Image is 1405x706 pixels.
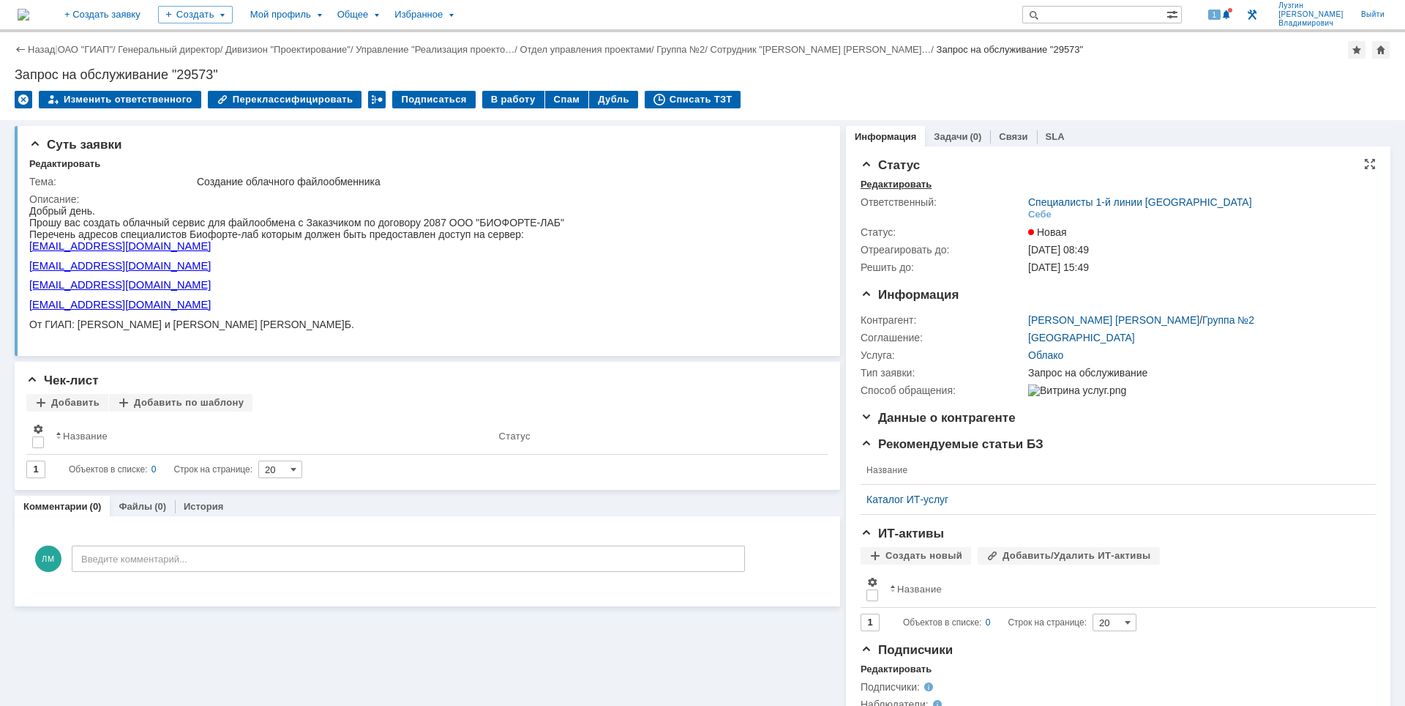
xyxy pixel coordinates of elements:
[29,176,194,187] div: Тема:
[861,314,1025,326] div: Контрагент:
[866,576,878,588] span: Настройки
[28,44,55,55] a: Назад
[50,417,492,455] th: Название
[32,423,44,435] span: Настройки
[63,431,108,442] div: Название
[520,44,656,55] div: /
[861,367,1025,379] div: Тип заявки:
[1028,314,1254,326] div: /
[1028,261,1089,273] span: [DATE] 15:49
[861,226,1025,238] div: Статус:
[861,261,1025,273] div: Решить до:
[1243,6,1261,23] a: Перейти в интерфейс администратора
[1364,158,1376,170] div: На всю страницу
[1028,244,1089,256] span: [DATE] 08:49
[1166,7,1181,21] span: Расширенный поиск
[903,614,1087,631] i: Строк на странице:
[118,44,225,55] div: /
[90,501,102,512] div: (0)
[861,664,932,675] div: Редактировать
[225,44,351,55] a: Дивизион "Проектирование"
[158,6,233,23] div: Создать
[29,193,820,205] div: Описание:
[656,44,710,55] div: /
[1028,196,1252,208] a: Специалисты 1-й линии [GEOGRAPHIC_DATA]
[1028,332,1135,343] a: [GEOGRAPHIC_DATA]
[861,437,1044,451] span: Рекомендуемые статьи БЗ
[118,44,220,55] a: Генеральный директор
[934,131,967,142] a: Задачи
[1028,314,1199,326] a: [PERSON_NAME] [PERSON_NAME]
[368,91,386,108] div: Работа с массовостью
[1046,131,1065,142] a: SLA
[1348,41,1365,59] div: Добавить в избранное
[1372,41,1390,59] div: Сделать домашней страницей
[970,131,981,142] div: (0)
[711,44,937,55] div: /
[69,461,252,478] i: Строк на странице:
[861,643,953,657] span: Подписчики
[69,464,147,475] span: Объектов в списке:
[15,67,1390,82] div: Запрос на обслуживание "29573"
[520,44,651,55] a: Отдел управления проектами
[356,44,514,55] a: Управление "Реализация проекто…
[35,546,61,572] span: ЛМ
[23,501,88,512] a: Комментарии
[58,44,119,55] div: /
[711,44,932,55] a: Сотрудник "[PERSON_NAME] [PERSON_NAME]…
[861,456,1364,485] th: Название
[986,614,991,631] div: 0
[884,571,1364,608] th: Название
[1028,384,1126,396] img: Витрина услуг.png
[656,44,705,55] a: Группа №2
[55,43,57,54] div: |
[861,332,1025,343] div: Соглашение:
[119,501,152,512] a: Файлы
[1028,367,1368,379] div: Запрос на обслуживание
[151,461,157,478] div: 0
[154,501,166,512] div: (0)
[897,584,942,595] div: Название
[356,44,520,55] div: /
[861,527,944,540] span: ИТ-активы
[861,158,920,172] span: Статус
[1028,226,1067,238] span: Новая
[1208,10,1221,20] span: 1
[18,9,29,21] img: logo
[1202,314,1254,326] a: Группа №2
[861,349,1025,361] div: Услуга:
[855,131,916,142] a: Информация
[861,196,1025,208] div: Ответственный:
[937,44,1084,55] div: Запрос на обслуживание "29573"
[1028,209,1052,220] div: Себе
[861,384,1025,396] div: Способ обращения:
[15,91,32,108] div: Удалить
[58,44,113,55] a: ОАО "ГИАП"
[861,288,959,302] span: Информация
[999,131,1027,142] a: Связи
[866,494,1358,505] a: Каталог ИТ-услуг
[29,138,121,152] span: Суть заявки
[861,681,1008,693] div: Подписчики:
[18,9,29,21] a: Перейти на домашнюю страницу
[903,617,981,628] span: Объектов в списке:
[197,176,817,187] div: Создание облачного файлообменника
[861,244,1025,256] div: Отреагировать до:
[492,417,817,455] th: Статус
[1278,1,1344,10] span: Лузгин
[184,501,223,512] a: История
[498,431,530,442] div: Статус
[1028,349,1063,361] a: Облако
[225,44,356,55] div: /
[26,374,99,387] span: Чек-лист
[1278,19,1344,28] span: Владимирович
[861,411,1016,425] span: Данные о контрагенте
[1278,10,1344,19] span: [PERSON_NAME]
[29,158,100,170] div: Редактировать
[861,179,932,190] div: Редактировать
